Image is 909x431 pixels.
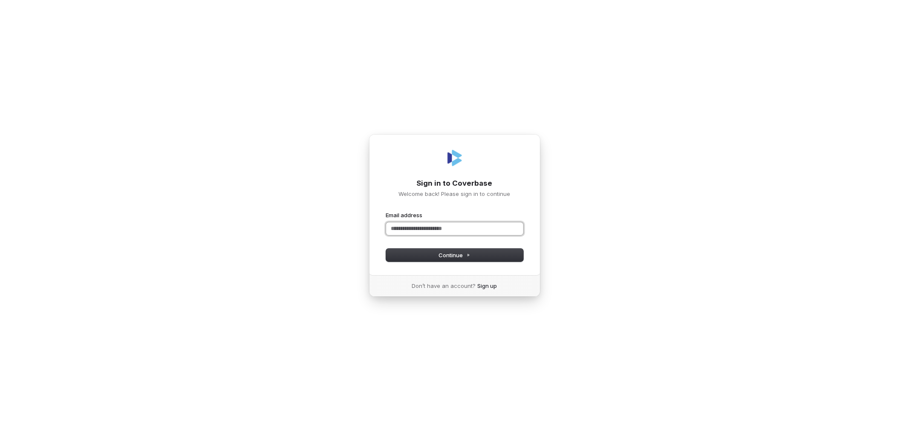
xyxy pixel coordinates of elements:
h1: Sign in to Coverbase [386,178,523,189]
img: Coverbase [444,148,465,168]
a: Sign up [478,282,497,290]
p: Welcome back! Please sign in to continue [386,190,523,198]
label: Email address [386,211,423,219]
span: Don’t have an account? [412,282,476,290]
span: Continue [439,251,470,259]
button: Continue [386,249,523,261]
